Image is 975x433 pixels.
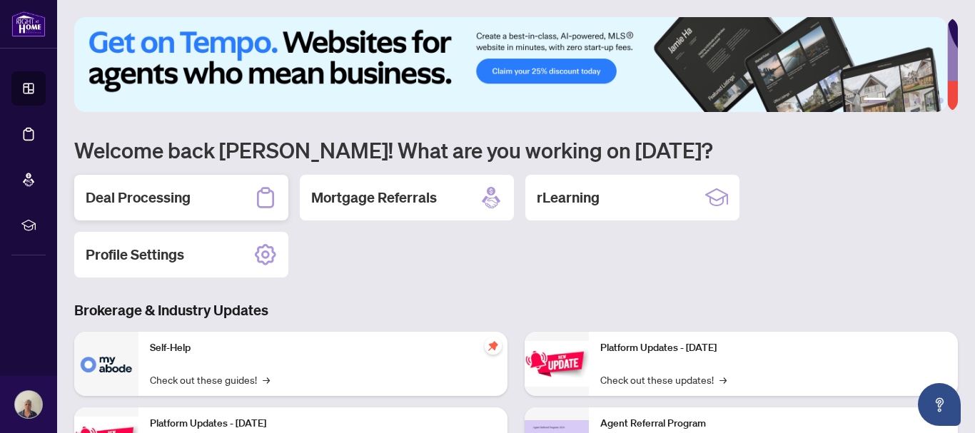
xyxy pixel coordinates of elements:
[74,136,958,163] h1: Welcome back [PERSON_NAME]! What are you working on [DATE]?
[926,98,932,103] button: 5
[74,300,958,320] h3: Brokerage & Industry Updates
[918,383,961,426] button: Open asap
[537,188,600,208] h2: rLearning
[904,98,909,103] button: 3
[485,337,502,355] span: pushpin
[74,17,947,112] img: Slide 0
[263,372,270,387] span: →
[892,98,898,103] button: 2
[600,340,946,356] p: Platform Updates - [DATE]
[150,340,496,356] p: Self-Help
[86,188,191,208] h2: Deal Processing
[11,11,46,37] img: logo
[938,98,944,103] button: 6
[15,391,42,418] img: Profile Icon
[864,98,886,103] button: 1
[150,372,270,387] a: Check out these guides!→
[600,416,946,432] p: Agent Referral Program
[915,98,921,103] button: 4
[525,341,589,386] img: Platform Updates - June 23, 2025
[86,245,184,265] h2: Profile Settings
[600,372,727,387] a: Check out these updates!→
[719,372,727,387] span: →
[311,188,437,208] h2: Mortgage Referrals
[150,416,496,432] p: Platform Updates - [DATE]
[74,332,138,396] img: Self-Help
